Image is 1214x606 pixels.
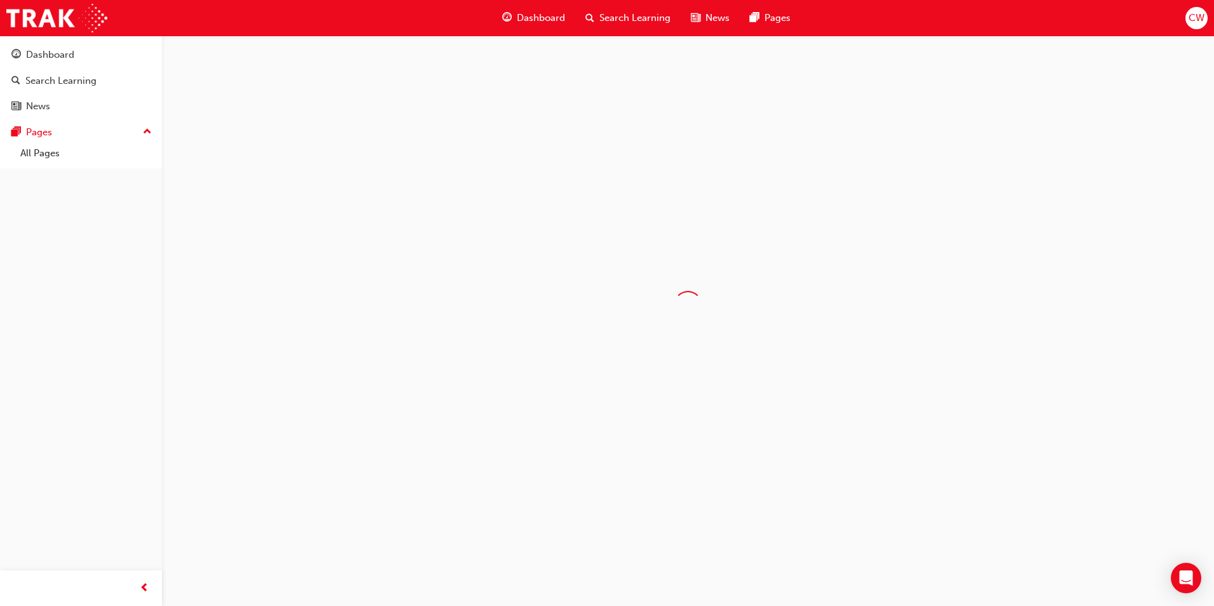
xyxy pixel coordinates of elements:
[585,10,594,26] span: search-icon
[599,11,670,25] span: Search Learning
[11,50,21,61] span: guage-icon
[140,581,149,596] span: prev-icon
[26,125,52,140] div: Pages
[5,69,157,93] a: Search Learning
[1171,563,1201,593] div: Open Intercom Messenger
[575,5,681,31] a: search-iconSearch Learning
[691,10,700,26] span: news-icon
[1189,11,1204,25] span: CW
[11,127,21,138] span: pages-icon
[5,43,157,67] a: Dashboard
[6,4,107,32] img: Trak
[502,10,512,26] span: guage-icon
[750,10,759,26] span: pages-icon
[26,48,74,62] div: Dashboard
[740,5,801,31] a: pages-iconPages
[492,5,575,31] a: guage-iconDashboard
[5,121,157,144] button: Pages
[764,11,790,25] span: Pages
[517,11,565,25] span: Dashboard
[25,74,97,88] div: Search Learning
[11,76,20,87] span: search-icon
[26,99,50,114] div: News
[1185,7,1208,29] button: CW
[143,124,152,140] span: up-icon
[5,95,157,118] a: News
[11,101,21,112] span: news-icon
[15,144,157,163] a: All Pages
[681,5,740,31] a: news-iconNews
[705,11,730,25] span: News
[5,41,157,121] button: DashboardSearch LearningNews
